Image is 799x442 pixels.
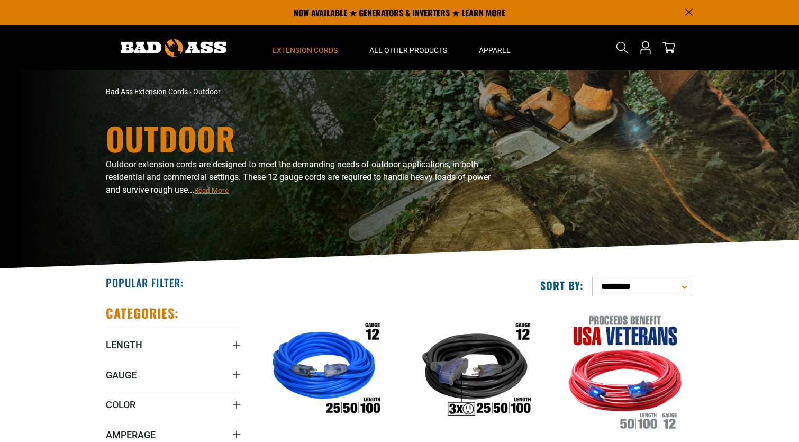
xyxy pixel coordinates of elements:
span: Extension Cords [273,46,338,55]
label: Sort by: [540,278,584,292]
span: Outdoor [193,87,221,96]
span: Gauge [106,369,137,381]
img: Red, White, and Blue Lighted Freedom Cord [559,310,692,432]
h2: Popular Filter: [106,276,184,290]
a: Bad Ass Extension Cords [106,87,188,96]
span: Outdoor extension cords are designed to meet the demanding needs of outdoor applications, in both... [106,159,491,195]
summary: Extension Cords [257,25,353,70]
img: Outdoor Dual Lighted Extension Cord w/ Safety CGM [258,310,391,432]
summary: Color [106,390,241,419]
h2: Categories: [106,305,179,321]
span: Apparel [479,46,511,55]
summary: Search [614,39,631,56]
h1: Outdoor [106,122,492,154]
summary: Length [106,330,241,359]
img: Bad Ass Extension Cords [121,39,226,57]
span: Length [106,339,142,351]
img: Outdoor Dual Lighted 3-Outlet Extension Cord w/ Safety CGM [408,310,541,432]
nav: breadcrumbs [106,86,492,97]
span: All Other Products [369,46,447,55]
summary: Gauge [106,360,241,390]
span: › [189,87,192,96]
summary: Apparel [463,25,526,70]
span: Amperage [106,429,156,441]
span: Read More [194,186,229,194]
summary: All Other Products [353,25,463,70]
span: Color [106,399,135,411]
